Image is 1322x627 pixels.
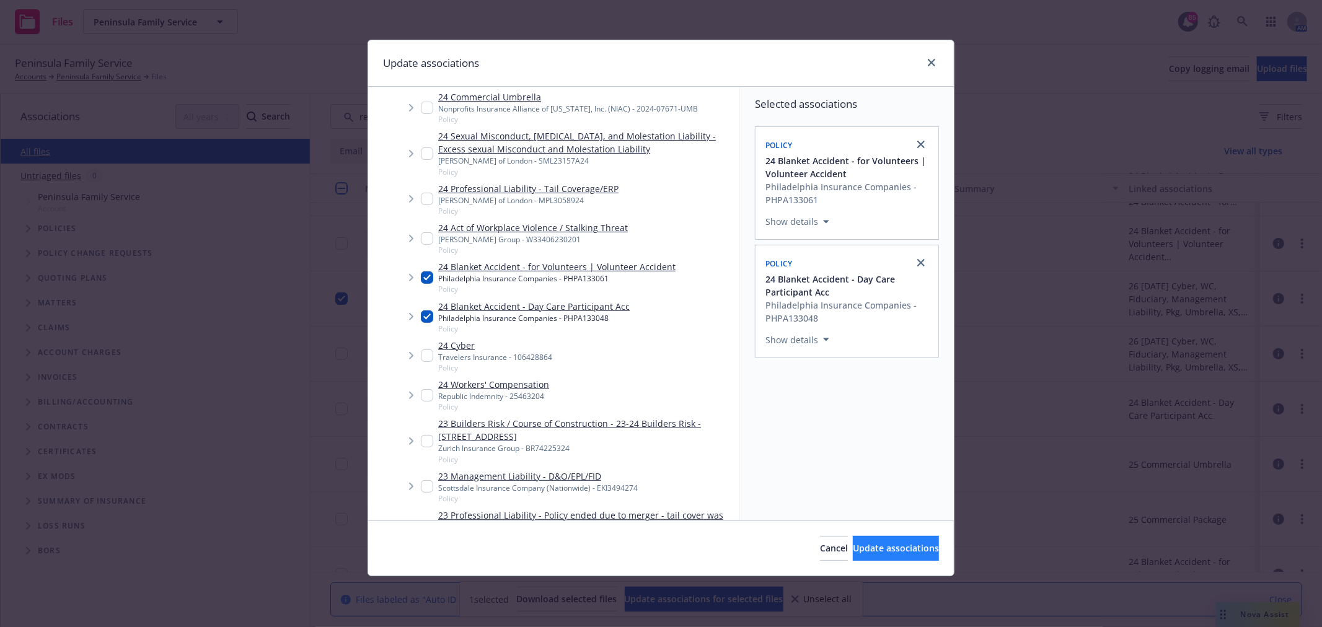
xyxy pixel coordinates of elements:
[438,470,638,483] a: 23 Management Liability - D&O/EPL/FID
[755,97,939,112] span: Selected associations
[438,378,549,391] a: 24 Workers' Compensation
[438,391,549,401] div: Republic Indemnity - 25463204
[438,454,734,465] span: Policy
[438,260,676,273] a: 24 Blanket Accident - for Volunteers | Volunteer Accident
[438,90,698,103] a: 24 Commercial Umbrella
[438,401,549,412] span: Policy
[438,284,676,294] span: Policy
[438,206,619,216] span: Policy
[438,300,630,313] a: 24 Blanket Accident - Day Care Participant Acc
[438,167,734,177] span: Policy
[438,103,698,114] div: Nonprofits Insurance Alliance of [US_STATE], Inc. (NIAC) - 2024-07671-UMB
[438,221,628,234] a: 24 Act of Workplace Violence / Stalking Threat
[438,245,628,255] span: Policy
[438,234,628,245] div: [PERSON_NAME] Group - W33406230201
[438,313,630,323] div: Philadelphia Insurance Companies - PHPA133048
[438,323,630,334] span: Policy
[438,129,734,156] a: 24 Sexual Misconduct, [MEDICAL_DATA], and Molestation Liability - Excess sexual Misconduct and Mo...
[438,114,698,125] span: Policy
[438,352,552,362] div: Travelers Insurance - 106428864
[438,493,638,504] span: Policy
[438,195,619,206] div: [PERSON_NAME] of London - MPL3058924
[760,332,834,347] button: Show details
[438,182,619,195] a: 24 Professional Liability - Tail Coverage/ERP
[760,214,834,229] button: Show details
[438,156,734,166] div: [PERSON_NAME] of London - SML23157A24
[438,339,552,352] a: 24 Cyber
[438,417,734,443] a: 23 Builders Risk / Course of Construction - 23-24 Builders Risk - [STREET_ADDRESS]
[438,483,638,493] div: Scottsdale Insurance Company (Nationwide) - EKI3494274
[438,443,734,454] div: Zurich Insurance Group - BR74225324
[438,362,552,373] span: Policy
[438,273,676,284] div: Philadelphia Insurance Companies - PHPA133061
